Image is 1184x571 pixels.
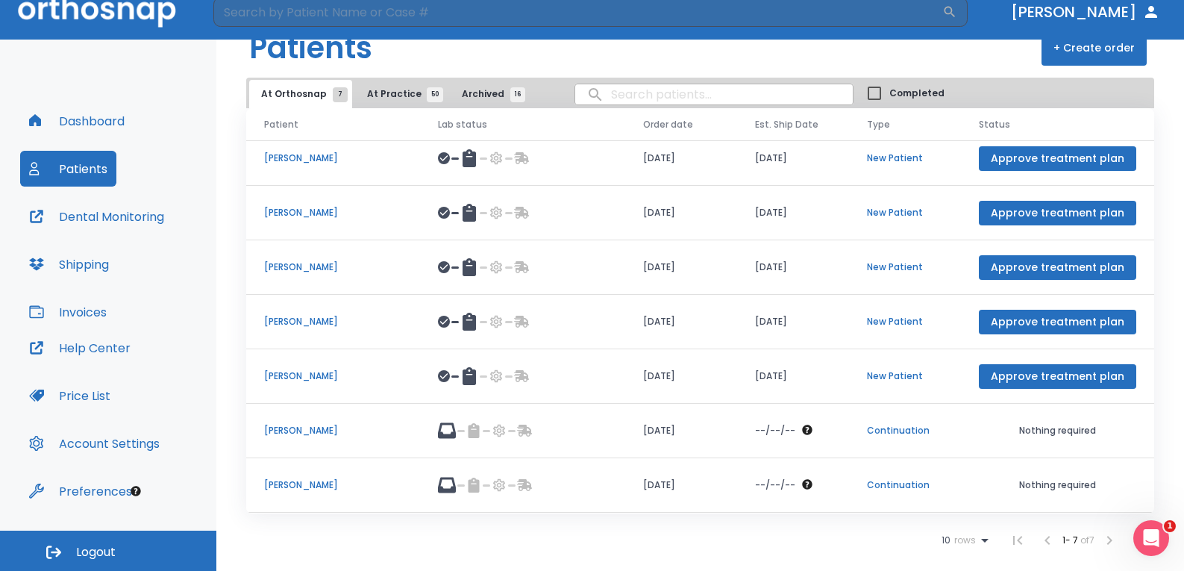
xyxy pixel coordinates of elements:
[979,146,1136,171] button: Approve treatment plan
[20,199,173,234] button: Dental Monitoring
[625,295,737,349] td: [DATE]
[643,118,693,131] span: Order date
[625,186,737,240] td: [DATE]
[867,424,943,437] p: Continuation
[979,255,1136,280] button: Approve treatment plan
[625,404,737,458] td: [DATE]
[737,349,849,404] td: [DATE]
[625,349,737,404] td: [DATE]
[264,315,402,328] p: [PERSON_NAME]
[867,206,943,219] p: New Patient
[264,152,402,165] p: [PERSON_NAME]
[264,424,402,437] p: [PERSON_NAME]
[20,378,119,414] button: Price List
[427,87,443,102] span: 50
[510,87,525,102] span: 16
[367,87,435,101] span: At Practice
[755,424,831,437] div: The date will be available after approving treatment plan
[1080,534,1094,546] span: of 7
[979,424,1136,437] p: Nothing required
[867,478,943,492] p: Continuation
[979,201,1136,225] button: Approve treatment plan
[264,118,298,131] span: Patient
[575,80,853,109] input: search
[755,118,818,131] span: Est. Ship Date
[20,330,140,366] button: Help Center
[1062,534,1080,546] span: 1 - 7
[625,458,737,513] td: [DATE]
[462,87,518,101] span: Archived
[737,131,849,186] td: [DATE]
[20,103,134,139] button: Dashboard
[625,131,737,186] td: [DATE]
[889,87,945,100] span: Completed
[737,240,849,295] td: [DATE]
[20,294,116,330] button: Invoices
[755,424,795,437] p: --/--/--
[129,484,142,498] div: Tooltip anchor
[979,310,1136,334] button: Approve treatment plan
[979,364,1136,389] button: Approve treatment plan
[333,87,348,102] span: 7
[737,295,849,349] td: [DATE]
[249,25,372,70] h1: Patients
[264,260,402,274] p: [PERSON_NAME]
[867,315,943,328] p: New Patient
[264,478,402,492] p: [PERSON_NAME]
[979,478,1136,492] p: Nothing required
[942,535,950,546] span: 10
[20,425,169,461] button: Account Settings
[20,246,118,282] button: Shipping
[979,118,1010,131] span: Status
[249,80,533,108] div: tabs
[950,535,976,546] span: rows
[438,118,487,131] span: Lab status
[76,544,116,561] span: Logout
[867,369,943,383] p: New Patient
[755,478,795,492] p: --/--/--
[20,151,116,187] button: Patients
[20,473,141,509] button: Preferences
[1042,30,1147,66] button: + Create order
[625,240,737,295] td: [DATE]
[1164,520,1176,532] span: 1
[867,152,943,165] p: New Patient
[867,118,890,131] span: Type
[755,478,831,492] div: The date will be available after approving treatment plan
[264,206,402,219] p: [PERSON_NAME]
[867,260,943,274] p: New Patient
[261,87,340,101] span: At Orthosnap
[1133,520,1169,556] iframe: Intercom live chat
[737,186,849,240] td: [DATE]
[264,369,402,383] p: [PERSON_NAME]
